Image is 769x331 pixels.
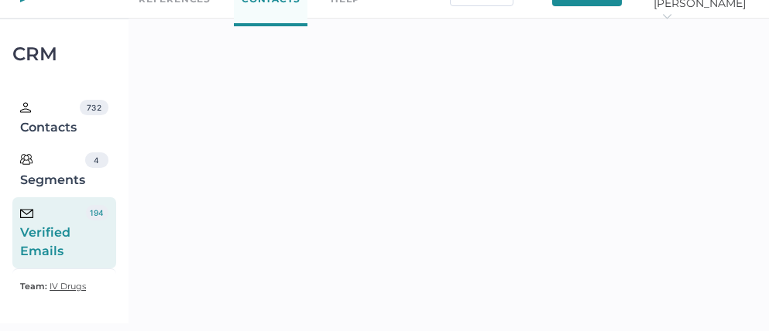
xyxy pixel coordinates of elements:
[86,205,108,220] div: 194
[85,152,108,168] div: 4
[12,47,116,61] div: CRM
[80,100,108,115] div: 732
[20,153,33,165] img: segments.b9481e3d.svg
[20,205,86,261] div: Verified Emails
[20,209,33,218] img: email-icon-black.c777dcea.svg
[20,100,80,137] div: Contacts
[20,152,85,189] div: Segments
[20,277,86,295] a: Team: IV Drugs
[661,11,672,22] i: arrow_right
[50,281,86,292] span: IV Drugs
[20,102,31,113] img: person.20a629c4.svg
